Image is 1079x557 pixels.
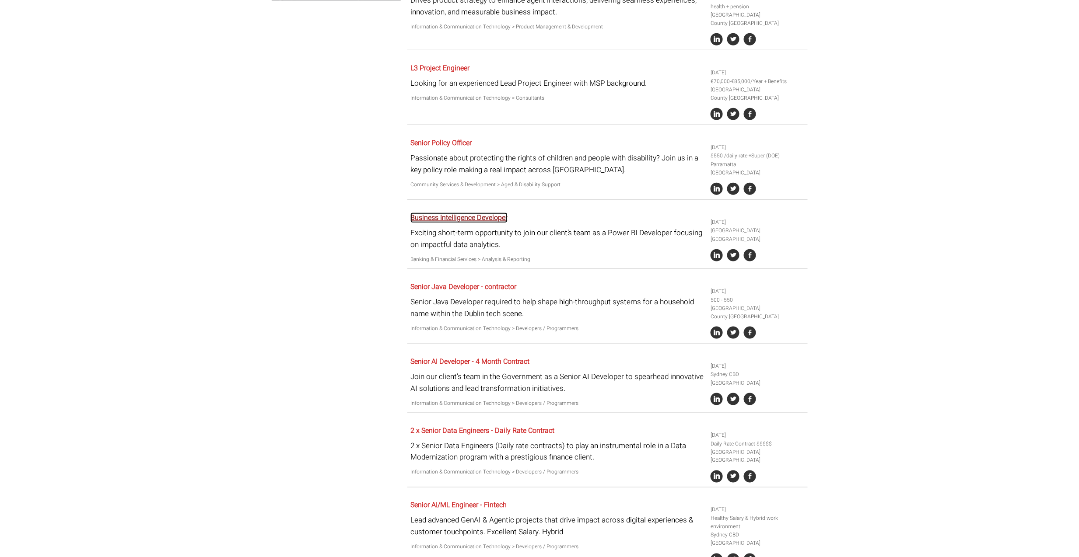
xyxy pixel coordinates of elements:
[711,515,804,531] li: Healthy Salary & Hybrid work environment.
[410,296,704,320] p: Senior Java Developer required to help shape high-throughput systems for a household name within ...
[410,371,704,394] p: Join our client's team in the Government as a Senior AI Developer to spearhead innovative AI solu...
[410,515,704,538] p: Lead advanced GenAI & Agentic projects that drive impact across digital experiences & customer to...
[410,152,704,176] p: Passionate about protecting the rights of children and people with disability? Join us in a key p...
[410,356,529,367] a: Senior AI Developer - 4 Month Contract
[711,506,804,514] li: [DATE]
[410,425,554,436] a: 2 x Senior Data Engineers - Daily Rate Contract
[711,218,804,226] li: [DATE]
[410,399,704,407] p: Information & Communication Technology > Developers / Programmers
[410,282,516,292] a: Senior Java Developer - contractor
[711,77,804,86] li: €70,000-€85,000/Year + Benefits
[711,296,804,304] li: 500 - 550
[410,500,507,511] a: Senior AI/ML Engineer - Fintech
[410,468,704,477] p: Information & Communication Technology > Developers / Programmers
[711,69,804,77] li: [DATE]
[711,440,804,448] li: Daily Rate Contract $$$$$
[410,23,704,31] p: Information & Communication Technology > Product Management & Development
[410,138,472,148] a: Senior Policy Officer
[410,212,508,223] a: Business Intelligence Developer
[711,287,804,296] li: [DATE]
[410,77,704,89] p: Looking for an experienced Lead Project Engineer with MSP background.
[711,448,804,465] li: [GEOGRAPHIC_DATA] [GEOGRAPHIC_DATA]
[410,324,704,333] p: Information & Communication Technology > Developers / Programmers
[711,226,804,243] li: [GEOGRAPHIC_DATA] [GEOGRAPHIC_DATA]
[410,94,704,102] p: Information & Communication Technology > Consultants
[410,543,704,551] p: Information & Communication Technology > Developers / Programmers
[410,63,469,73] a: L3 Project Engineer
[711,362,804,370] li: [DATE]
[711,143,804,152] li: [DATE]
[410,255,704,264] p: Banking & Financial Services > Analysis & Reporting
[711,86,804,102] li: [GEOGRAPHIC_DATA] County [GEOGRAPHIC_DATA]
[410,181,704,189] p: Community Services & Development > Aged & Disability Support
[711,531,804,548] li: Sydney CBD [GEOGRAPHIC_DATA]
[711,431,804,439] li: [DATE]
[410,227,704,251] p: Exciting short-term opportunity to join our client’s team as a Power BI Developer focusing on imp...
[711,304,804,321] li: [GEOGRAPHIC_DATA] County [GEOGRAPHIC_DATA]
[711,11,804,28] li: [GEOGRAPHIC_DATA] County [GEOGRAPHIC_DATA]
[410,440,704,463] p: 2 x Senior Data Engineers (Daily rate contracts) to play an instrumental role in a Data Moderniza...
[711,160,804,177] li: Parramatta [GEOGRAPHIC_DATA]
[711,370,804,387] li: Sydney CBD [GEOGRAPHIC_DATA]
[711,152,804,160] li: $550 /daily rate +Super (DOE)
